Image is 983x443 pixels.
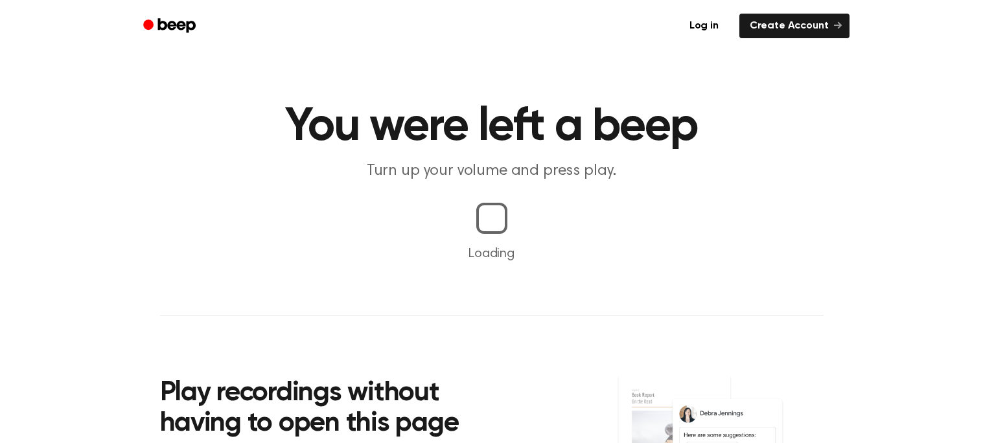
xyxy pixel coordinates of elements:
[243,161,741,182] p: Turn up your volume and press play.
[677,11,732,41] a: Log in
[160,378,509,440] h2: Play recordings without having to open this page
[134,14,207,39] a: Beep
[160,104,824,150] h1: You were left a beep
[739,14,850,38] a: Create Account
[16,244,967,264] p: Loading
